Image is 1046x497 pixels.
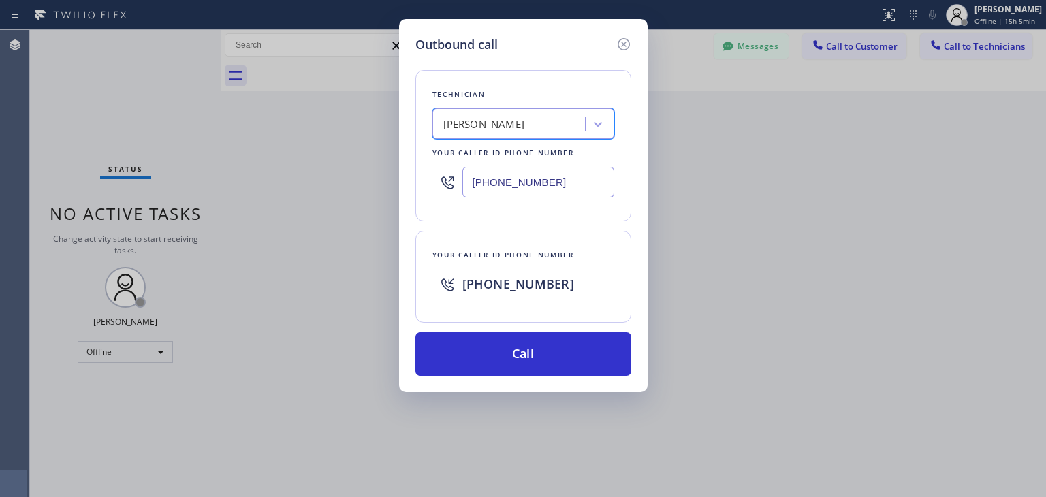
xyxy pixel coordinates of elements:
[415,332,631,376] button: Call
[415,35,498,54] h5: Outbound call
[432,248,614,262] div: Your caller id phone number
[462,276,574,292] span: [PHONE_NUMBER]
[462,167,614,197] input: (123) 456-7890
[432,87,614,101] div: Technician
[443,116,525,132] div: [PERSON_NAME]
[432,146,614,160] div: Your caller id phone number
